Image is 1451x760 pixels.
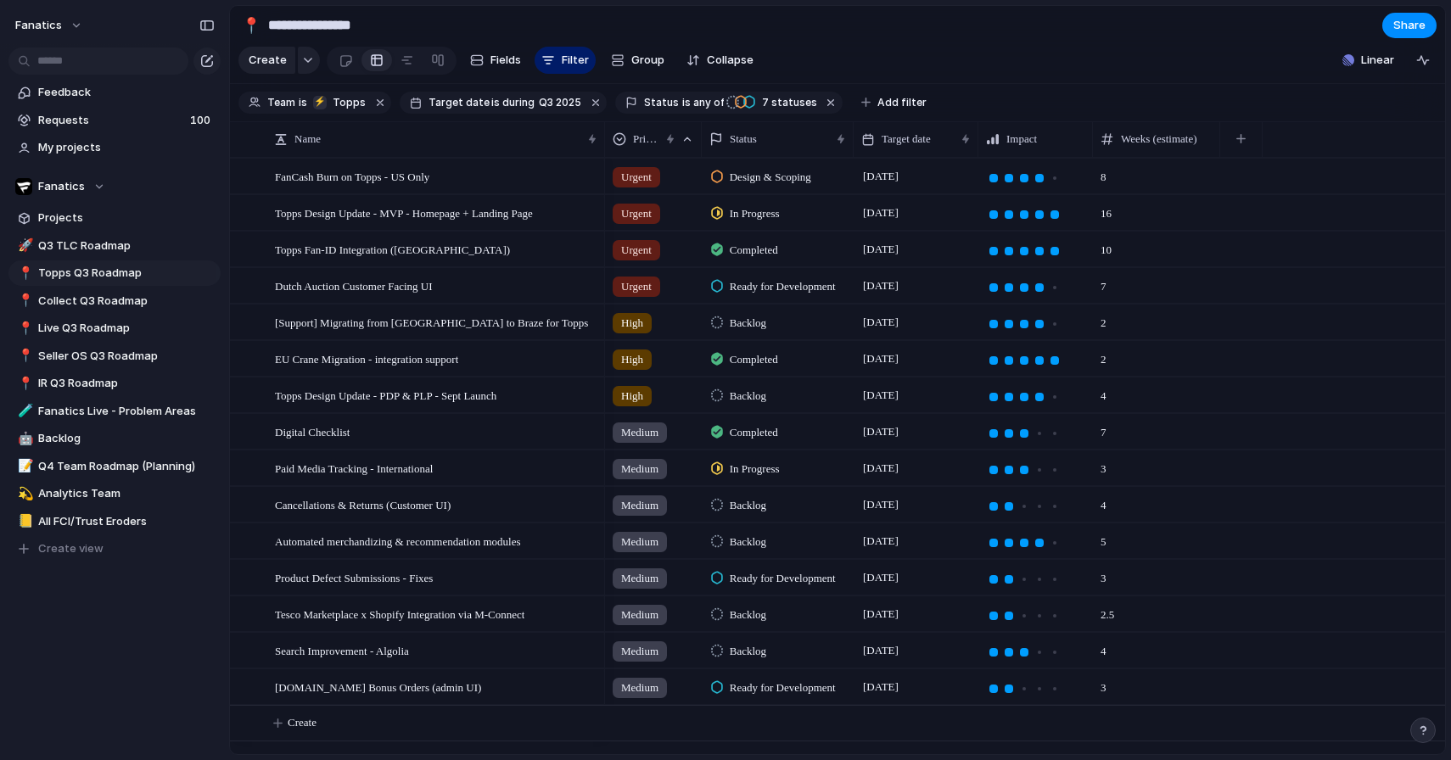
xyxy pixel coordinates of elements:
[730,169,811,186] span: Design & Scoping
[1094,232,1219,259] span: 10
[309,93,369,112] button: ⚡Topps
[8,454,221,479] a: 📝Q4 Team Roadmap (Planning)
[18,374,30,394] div: 📍
[8,174,221,199] button: Fanatics
[275,349,458,368] span: EU Crane Migration - integration support
[275,385,496,405] span: Topps Design Update - PDP & PLP - Sept Launch
[1336,47,1401,73] button: Linear
[1094,415,1219,441] span: 7
[730,461,780,478] span: In Progress
[275,677,481,696] span: [DOMAIN_NAME] Bonus Orders (admin UI)
[859,166,903,187] span: [DATE]
[38,403,215,420] span: Fanatics Live - Problem Areas
[730,570,836,587] span: Ready for Development
[15,403,32,420] button: 🧪
[8,80,221,105] a: Feedback
[1094,269,1219,295] span: 7
[621,606,658,623] span: Medium
[1094,378,1219,405] span: 4
[295,93,311,112] button: is
[730,424,778,441] span: Completed
[1094,451,1219,478] span: 3
[490,93,537,112] button: isduring
[1094,670,1219,696] span: 3
[8,108,221,133] a: Requests100
[621,351,643,368] span: High
[38,237,215,254] span: Q3 TLC Roadmap
[38,293,215,310] span: Collect Q3 Roadmap
[8,536,221,562] button: Create view
[15,320,32,337] button: 📍
[621,534,658,550] span: Medium
[38,485,215,502] span: Analytics Team
[859,567,903,588] span: [DATE]
[539,95,581,110] span: Q3 2025
[15,430,32,447] button: 🤖
[267,95,295,110] span: Team
[275,567,433,587] span: Product Defect Submissions - Fixes
[38,84,215,101] span: Feedback
[429,95,490,110] span: Target date
[275,604,524,623] span: Tesco Marketplace x Shopify Integration via M-Connect
[730,643,766,660] span: Backlog
[621,242,652,259] span: Urgent
[730,315,766,332] span: Backlog
[18,346,30,366] div: 📍
[8,12,92,39] button: fanatics
[730,205,780,222] span: In Progress
[15,265,32,282] button: 📍
[8,344,221,369] div: 📍Seller OS Q3 Roadmap
[15,513,32,530] button: 📒
[190,112,214,129] span: 100
[275,276,433,295] span: Dutch Auction Customer Facing UI
[730,497,766,514] span: Backlog
[644,95,679,110] span: Status
[275,495,451,514] span: Cancellations & Returns (Customer UI)
[730,278,836,295] span: Ready for Development
[859,640,903,661] span: [DATE]
[275,531,521,550] span: Automated merchandizing & recommendation modules
[621,497,658,514] span: Medium
[859,276,903,296] span: [DATE]
[730,351,778,368] span: Completed
[8,426,221,451] div: 🤖Backlog
[8,371,221,396] a: 📍IR Q3 Roadmap
[877,95,927,110] span: Add filter
[562,52,589,69] span: Filter
[242,14,261,36] div: 📍
[633,131,659,148] span: Priority
[621,643,658,660] span: Medium
[15,348,32,365] button: 📍
[38,430,215,447] span: Backlog
[757,96,771,109] span: 7
[238,47,295,74] button: Create
[602,47,673,74] button: Group
[691,95,724,110] span: any of
[631,52,664,69] span: Group
[491,95,500,110] span: is
[18,456,30,476] div: 📝
[730,242,778,259] span: Completed
[38,320,215,337] span: Live Q3 Roadmap
[1094,159,1219,186] span: 8
[621,278,652,295] span: Urgent
[15,375,32,392] button: 📍
[38,210,215,226] span: Projects
[38,513,215,530] span: All FCI/Trust Eroders
[15,237,32,254] button: 🚀
[18,319,30,338] div: 📍
[8,233,221,259] a: 🚀Q3 TLC Roadmap
[18,511,30,531] div: 📒
[1094,561,1219,587] span: 3
[1393,17,1426,34] span: Share
[275,203,533,222] span: Topps Design Update - MVP - Homepage + Landing Page
[8,288,221,314] div: 📍Collect Q3 Roadmap
[1006,131,1037,148] span: Impact
[730,606,766,623] span: Backlog
[38,348,215,365] span: Seller OS Q3 Roadmap
[238,12,265,39] button: 📍
[757,95,817,110] span: statuses
[8,260,221,286] div: 📍Topps Q3 Roadmap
